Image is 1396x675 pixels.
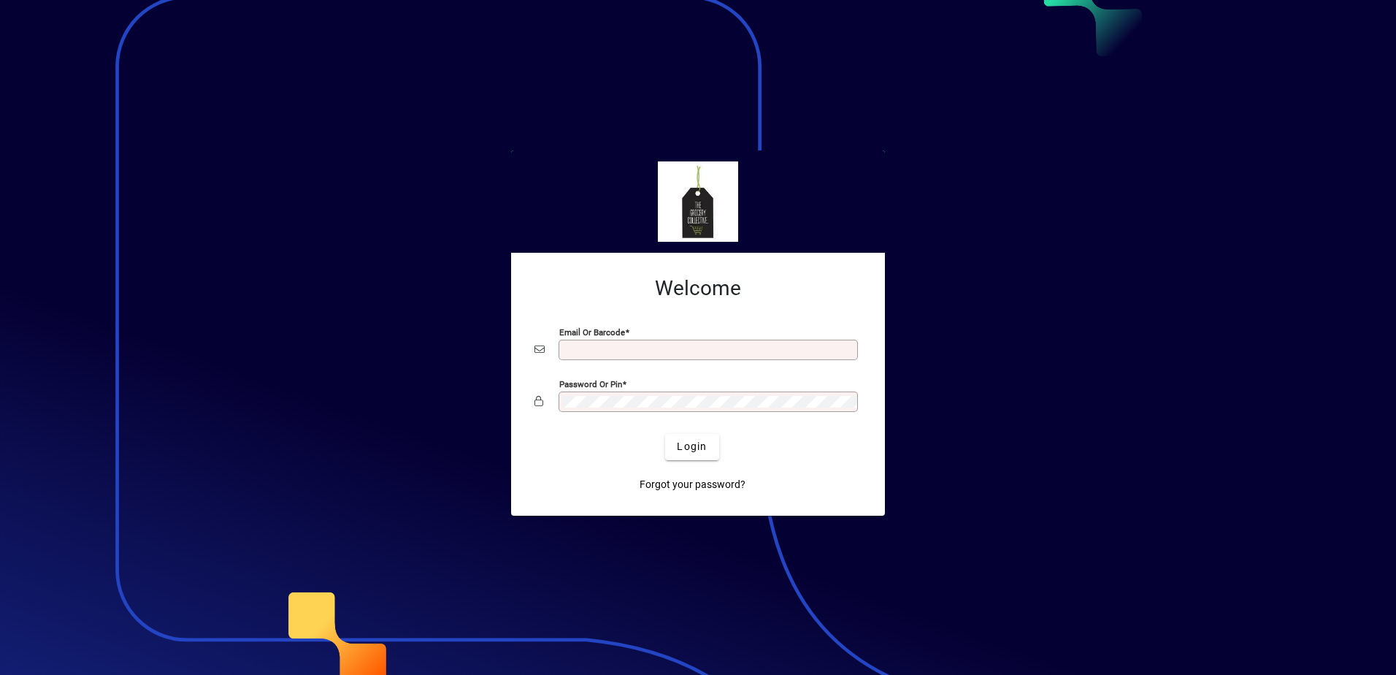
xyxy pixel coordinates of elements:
mat-label: Email or Barcode [559,327,625,337]
a: Forgot your password? [634,472,751,498]
mat-label: Password or Pin [559,378,622,389]
span: Login [677,439,707,454]
button: Login [665,434,718,460]
h2: Welcome [534,276,862,301]
span: Forgot your password? [640,477,745,492]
